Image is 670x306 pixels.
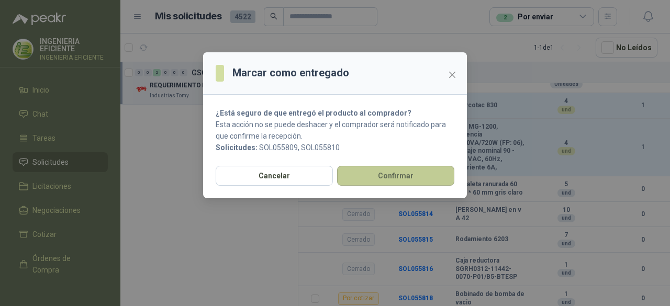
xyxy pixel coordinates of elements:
[448,71,456,79] span: close
[216,142,454,153] p: SOL055809, SOL055810
[216,119,454,142] p: Esta acción no se puede deshacer y el comprador será notificado para que confirme la recepción.
[444,66,461,83] button: Close
[216,143,258,152] b: Solicitudes:
[216,166,333,186] button: Cancelar
[232,65,349,81] h3: Marcar como entregado
[216,109,411,117] strong: ¿Está seguro de que entregó el producto al comprador?
[337,166,454,186] button: Confirmar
